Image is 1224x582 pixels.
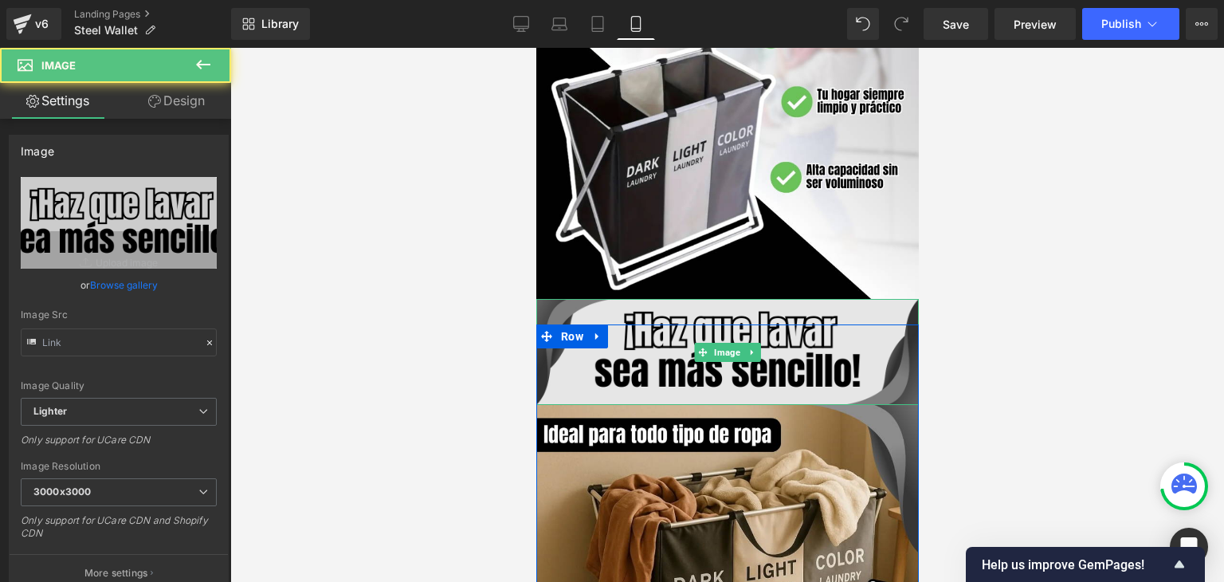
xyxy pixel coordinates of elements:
span: Help us improve GemPages! [982,557,1170,572]
a: Design [119,83,234,119]
span: Publish [1101,18,1141,30]
span: Image [41,59,76,72]
b: 3000x3000 [33,486,91,497]
a: New Library [231,8,310,40]
a: Expand / Collapse [208,295,225,314]
div: v6 [32,14,52,34]
p: More settings [84,566,148,580]
div: Image Quality [21,380,217,391]
a: Expand / Collapse [51,277,72,301]
span: Steel Wallet [74,24,138,37]
a: Preview [994,8,1076,40]
a: Laptop [540,8,579,40]
button: Show survey - Help us improve GemPages! [982,555,1189,574]
input: Link [21,328,217,356]
a: Landing Pages [74,8,231,21]
span: Save [943,16,969,33]
div: Only support for UCare CDN [21,434,217,457]
a: Desktop [502,8,540,40]
div: Image Src [21,309,217,320]
div: Only support for UCare CDN and Shopify CDN [21,514,217,550]
span: Preview [1014,16,1057,33]
div: Image [21,136,54,158]
a: Mobile [617,8,655,40]
span: Library [261,17,299,31]
button: More [1186,8,1218,40]
span: Row [21,277,51,301]
button: Redo [885,8,917,40]
button: Undo [847,8,879,40]
div: Image Resolution [21,461,217,472]
span: Image [175,295,207,314]
div: Open Intercom Messenger [1170,528,1208,566]
div: or [21,277,217,293]
a: Browse gallery [90,271,158,299]
b: Lighter [33,405,67,417]
a: v6 [6,8,61,40]
a: Tablet [579,8,617,40]
button: Publish [1082,8,1179,40]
